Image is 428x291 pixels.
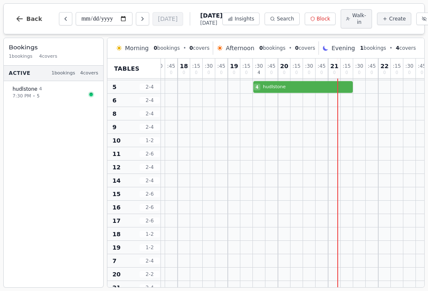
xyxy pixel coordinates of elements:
span: Block [317,15,330,22]
span: 2 - 4 [140,124,160,130]
span: 1 - 2 [140,231,160,237]
span: 0 [370,71,373,75]
span: 2 - 4 [140,284,160,291]
span: 17 [112,217,120,225]
span: 1 bookings [51,70,75,77]
span: 0 [154,45,157,51]
span: Afternoon [226,44,254,52]
span: : 45 [217,64,225,69]
span: 2 - 6 [140,151,160,157]
span: [DATE] [200,20,222,26]
span: 15 [112,190,120,198]
span: 12 [112,163,120,171]
span: 4 covers [39,53,57,60]
span: 4 covers [80,70,98,77]
span: 0 [333,71,336,75]
span: Active [9,70,31,77]
span: Evening [331,44,355,52]
span: 19 [112,243,120,252]
span: 0 [420,71,423,75]
span: 1 - 2 [140,244,160,251]
h3: Bookings [9,43,98,51]
button: Back [9,9,49,29]
span: 0 [220,71,222,75]
span: 0 [383,71,386,75]
span: Insights [234,15,254,22]
span: [DATE] [200,11,222,20]
span: 10 [112,136,120,145]
span: 11 [112,150,120,158]
span: 16 [112,203,120,212]
span: 0 [170,71,172,75]
span: : 45 [318,64,326,69]
span: 4 [257,71,260,75]
span: 4 [396,45,399,51]
button: Walk-in [341,9,372,28]
span: • [289,45,292,51]
span: : 30 [255,64,263,69]
span: : 30 [355,64,363,69]
span: 1 - 2 [140,137,160,144]
button: Previous day [59,12,72,26]
span: 0 [408,71,410,75]
span: : 45 [368,64,376,69]
span: 0 [183,71,185,75]
span: Back [26,16,42,22]
span: 0 [295,71,298,75]
span: 19 [230,63,238,69]
span: 2 - 4 [140,258,160,264]
span: 2 - 6 [140,191,160,197]
span: 2 - 4 [140,97,160,104]
span: • [183,45,186,51]
span: hudlstone [13,86,37,92]
span: 9 [112,123,117,131]
span: Create [389,15,406,22]
span: bookings [260,45,285,51]
button: [DATE] [153,12,183,26]
span: 0 [295,45,298,51]
span: 0 [283,71,285,75]
span: covers [295,45,315,51]
button: hudlstone 47:30 PM•5 [7,81,100,104]
span: 2 - 6 [140,217,160,224]
span: 0 [245,71,247,75]
span: 4 [256,84,259,90]
button: Insights [222,13,260,25]
span: 0 [260,45,263,51]
span: 0 [233,71,235,75]
span: 20 [112,270,120,278]
span: 4 [39,86,42,93]
button: Block [305,13,336,25]
span: 8 [112,110,117,118]
span: : 15 [393,64,401,69]
span: • [390,45,392,51]
span: : 30 [305,64,313,69]
span: 1 bookings [9,53,33,60]
span: 0 [189,45,193,51]
span: 2 - 2 [140,271,160,278]
span: 7 [112,257,117,265]
span: Walk-in [352,12,367,26]
span: 18 [112,230,120,238]
span: : 15 [242,64,250,69]
span: 2 - 4 [140,177,160,184]
span: 0 [358,71,360,75]
button: Next day [136,12,149,26]
span: : 45 [167,64,175,69]
span: : 15 [293,64,301,69]
span: : 45 [267,64,275,69]
span: 1 [360,45,363,51]
button: Search [265,13,299,25]
span: : 15 [192,64,200,69]
span: 21 [330,63,338,69]
span: covers [189,45,209,51]
span: 0 [308,71,310,75]
span: 2 - 4 [140,84,160,90]
span: 0 [395,71,398,75]
span: Morning [125,44,149,52]
span: 5 [37,93,39,99]
span: hudlstone [263,84,353,91]
span: 0 [270,71,273,75]
span: 22 [380,63,388,69]
span: 0 [345,71,348,75]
